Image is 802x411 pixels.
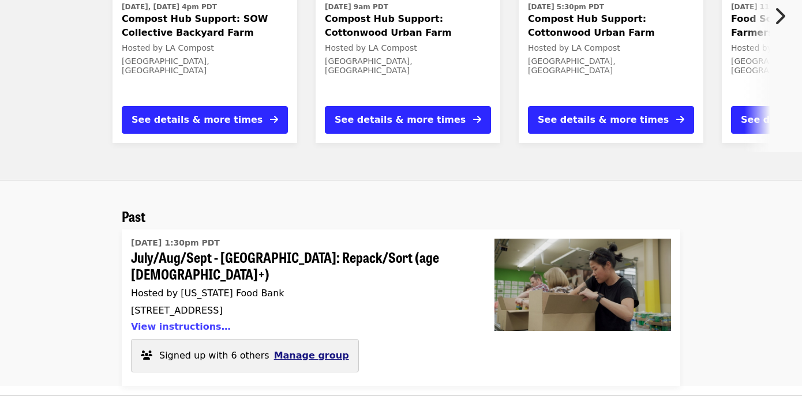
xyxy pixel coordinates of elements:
[131,305,467,316] div: [STREET_ADDRESS]
[325,106,491,134] button: See details & more times
[131,288,284,299] span: Hosted by [US_STATE] Food Bank
[122,12,288,40] span: Compost Hub Support: SOW Collective Backyard Farm
[325,43,417,52] span: Hosted by LA Compost
[528,106,694,134] button: See details & more times
[122,106,288,134] button: See details & more times
[325,2,388,12] time: [DATE] 9am PDT
[274,349,349,363] button: Manage group
[122,2,217,12] time: [DATE], [DATE] 4pm PDT
[131,234,467,339] a: July/Aug/Sept - Portland: Repack/Sort (age 8+)
[122,56,288,76] div: [GEOGRAPHIC_DATA], [GEOGRAPHIC_DATA]
[122,206,145,226] span: Past
[274,350,349,361] span: Manage group
[494,239,671,331] img: July/Aug/Sept - Portland: Repack/Sort (age 8+)
[774,5,785,27] i: chevron-right icon
[159,350,269,361] span: Signed up with 6 others
[141,350,152,361] i: users icon
[485,229,680,386] a: July/Aug/Sept - Portland: Repack/Sort (age 8+)
[335,113,466,127] div: See details & more times
[132,113,263,127] div: See details & more times
[473,114,481,125] i: arrow-right icon
[131,237,220,249] time: [DATE] 1:30pm PDT
[538,113,669,127] div: See details & more times
[528,12,694,40] span: Compost Hub Support: Cottonwood Urban Farm
[325,12,491,40] span: Compost Hub Support: Cottonwood Urban Farm
[270,114,278,125] i: arrow-right icon
[122,43,214,52] span: Hosted by LA Compost
[528,2,604,12] time: [DATE] 5:30pm PDT
[676,114,684,125] i: arrow-right icon
[131,321,231,332] button: View instructions…
[131,249,467,282] span: July/Aug/Sept - [GEOGRAPHIC_DATA]: Repack/Sort (age [DEMOGRAPHIC_DATA]+)
[528,56,694,76] div: [GEOGRAPHIC_DATA], [GEOGRAPHIC_DATA]
[528,43,620,52] span: Hosted by LA Compost
[325,56,491,76] div: [GEOGRAPHIC_DATA], [GEOGRAPHIC_DATA]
